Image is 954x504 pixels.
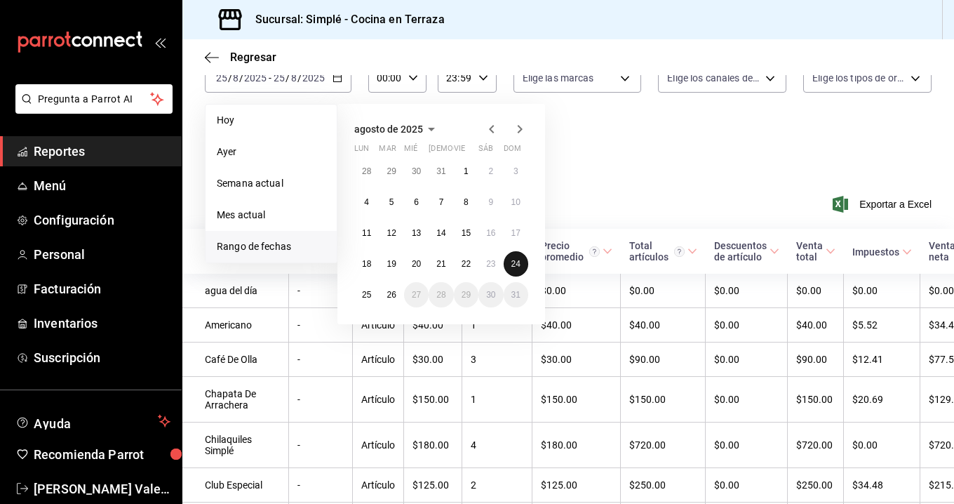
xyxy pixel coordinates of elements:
[217,145,325,159] span: Ayer
[788,308,844,343] td: $40.00
[478,282,503,307] button: 30 de agosto de 2025
[379,190,403,215] button: 5 de agosto de 2025
[243,72,267,84] input: ----
[462,259,471,269] abbr: 22 de agosto de 2025
[478,144,493,159] abbr: sábado
[404,251,429,277] button: 20 de agosto de 2025
[182,343,289,377] td: Café De Olla
[362,228,371,238] abbr: 11 de agosto de 2025
[796,240,823,263] div: Venta total
[429,190,453,215] button: 7 de agosto de 2025
[182,308,289,343] td: Americano
[34,348,170,367] span: Suscripción
[289,274,353,308] td: -
[15,84,173,114] button: Pregunta a Parrot AI
[353,343,404,377] td: Artículo
[439,197,444,207] abbr: 7 de agosto de 2025
[436,259,445,269] abbr: 21 de agosto de 2025
[297,72,302,84] span: /
[34,314,170,333] span: Inventarios
[478,220,503,246] button: 16 de agosto de 2025
[464,197,469,207] abbr: 8 de agosto de 2025
[621,423,706,468] td: $720.00
[454,251,478,277] button: 22 de agosto de 2025
[436,166,445,176] abbr: 31 de julio de 2025
[464,166,469,176] abbr: 1 de agosto de 2025
[429,251,453,277] button: 21 de agosto de 2025
[852,246,912,258] span: Impuestos
[404,468,462,503] td: $125.00
[844,468,920,503] td: $34.48
[504,282,528,307] button: 31 de agosto de 2025
[629,240,697,263] span: Total artículos
[302,72,325,84] input: ----
[404,377,462,423] td: $150.00
[486,228,495,238] abbr: 16 de agosto de 2025
[34,413,152,430] span: Ayuda
[289,423,353,468] td: -
[354,121,440,138] button: agosto de 2025
[244,11,445,28] h3: Sucursal: Simplé - Cocina en Terraza
[788,274,844,308] td: $0.00
[436,228,445,238] abbr: 14 de agosto de 2025
[289,468,353,503] td: -
[34,176,170,195] span: Menú
[454,190,478,215] button: 8 de agosto de 2025
[844,377,920,423] td: $20.69
[621,308,706,343] td: $40.00
[290,72,297,84] input: --
[404,343,462,377] td: $30.00
[289,377,353,423] td: -
[217,208,325,223] span: Mes actual
[436,290,445,300] abbr: 28 de agosto de 2025
[462,468,532,503] td: 2
[511,228,520,238] abbr: 17 de agosto de 2025
[379,144,396,159] abbr: martes
[462,423,532,468] td: 4
[462,308,532,343] td: 1
[429,159,453,184] button: 31 de julio de 2025
[523,71,594,85] span: Elige las marcas
[478,190,503,215] button: 9 de agosto de 2025
[353,423,404,468] td: Artículo
[714,240,779,263] span: Descuentos de artículo
[844,308,920,343] td: $5.52
[379,282,403,307] button: 26 de agosto de 2025
[10,102,173,117] a: Pregunta a Parrot AI
[621,377,706,423] td: $150.00
[228,72,232,84] span: /
[844,274,920,308] td: $0.00
[454,144,465,159] abbr: viernes
[844,343,920,377] td: $12.41
[289,343,353,377] td: -
[462,343,532,377] td: 3
[478,159,503,184] button: 2 de agosto de 2025
[38,92,151,107] span: Pregunta a Parrot AI
[706,274,788,308] td: $0.00
[629,240,685,263] div: Total artículos
[511,290,520,300] abbr: 31 de agosto de 2025
[269,72,271,84] span: -
[706,468,788,503] td: $0.00
[285,72,290,84] span: /
[404,220,429,246] button: 13 de agosto de 2025
[387,259,396,269] abbr: 19 de agosto de 2025
[429,220,453,246] button: 14 de agosto de 2025
[511,259,520,269] abbr: 24 de agosto de 2025
[404,308,462,343] td: $40.00
[812,71,906,85] span: Elige los tipos de orden
[852,246,899,258] div: Impuestos
[387,290,396,300] abbr: 26 de agosto de 2025
[478,251,503,277] button: 23 de agosto de 2025
[182,423,289,468] td: Chilaquiles Simplé
[354,220,379,246] button: 11 de agosto de 2025
[532,468,621,503] td: $125.00
[182,274,289,308] td: agua del día
[412,290,421,300] abbr: 27 de agosto de 2025
[354,124,423,135] span: agosto de 2025
[404,144,417,159] abbr: miércoles
[504,144,521,159] abbr: domingo
[462,228,471,238] abbr: 15 de agosto de 2025
[412,259,421,269] abbr: 20 de agosto de 2025
[353,468,404,503] td: Artículo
